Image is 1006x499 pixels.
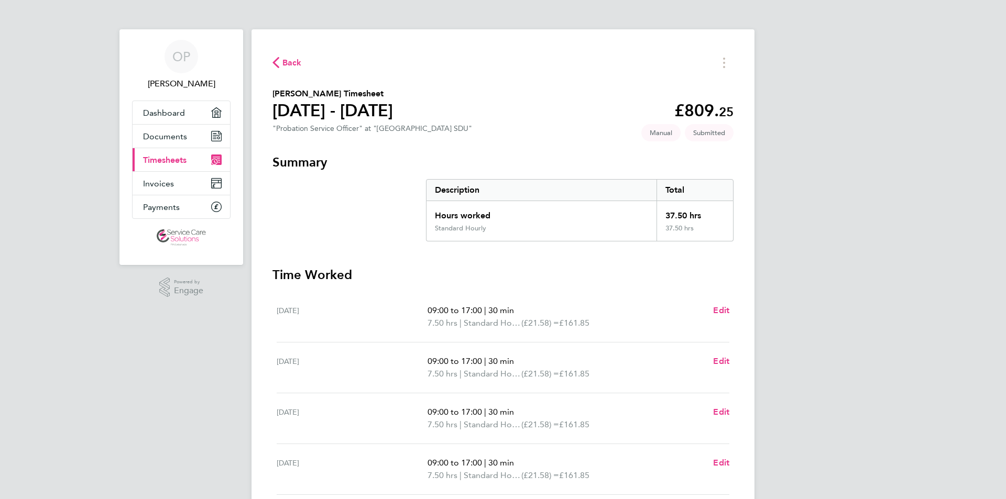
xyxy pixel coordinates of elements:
[428,305,482,315] span: 09:00 to 17:00
[272,154,734,171] h3: Summary
[715,54,734,71] button: Timesheets Menu
[133,148,230,171] a: Timesheets
[488,407,514,417] span: 30 min
[272,56,302,69] button: Back
[133,172,230,195] a: Invoices
[464,317,521,329] span: Standard Hourly
[484,407,486,417] span: |
[559,369,589,379] span: £161.85
[272,87,393,100] h2: [PERSON_NAME] Timesheet
[428,470,457,480] span: 7.50 hrs
[685,124,734,141] span: This timesheet is Submitted.
[657,201,733,224] div: 37.50 hrs
[713,406,729,418] a: Edit
[713,305,729,315] span: Edit
[143,131,187,141] span: Documents
[460,470,462,480] span: |
[641,124,681,141] span: This timesheet was manually created.
[521,369,559,379] span: (£21.58) =
[427,201,657,224] div: Hours worked
[143,155,187,165] span: Timesheets
[464,469,521,482] span: Standard Hourly
[428,419,457,429] span: 7.50 hrs
[157,229,206,246] img: servicecare-logo-retina.png
[428,407,482,417] span: 09:00 to 17:00
[272,100,393,121] h1: [DATE] - [DATE]
[428,318,457,328] span: 7.50 hrs
[282,57,302,69] span: Back
[464,368,521,380] span: Standard Hourly
[272,124,472,133] div: "Probation Service Officer" at "[GEOGRAPHIC_DATA] SDU"
[488,458,514,468] span: 30 min
[132,77,231,90] span: Olatunji Phillips
[174,278,203,286] span: Powered by
[559,318,589,328] span: £161.85
[713,458,729,468] span: Edit
[174,286,203,295] span: Engage
[428,458,482,468] span: 09:00 to 17:00
[428,369,457,379] span: 7.50 hrs
[484,356,486,366] span: |
[132,229,231,246] a: Go to home page
[143,108,185,118] span: Dashboard
[559,419,589,429] span: £161.85
[133,101,230,124] a: Dashboard
[713,355,729,368] a: Edit
[427,180,657,201] div: Description
[159,278,204,297] a: Powered byEngage
[428,356,482,366] span: 09:00 to 17:00
[277,406,428,431] div: [DATE]
[460,318,462,328] span: |
[464,418,521,431] span: Standard Hourly
[521,419,559,429] span: (£21.58) =
[143,179,174,188] span: Invoices
[713,304,729,317] a: Edit
[657,180,733,201] div: Total
[674,101,734,120] app-decimal: £809.
[521,318,559,328] span: (£21.58) =
[488,356,514,366] span: 30 min
[277,304,428,329] div: [DATE]
[559,470,589,480] span: £161.85
[713,407,729,417] span: Edit
[713,457,729,469] a: Edit
[713,356,729,366] span: Edit
[133,125,230,148] a: Documents
[277,457,428,482] div: [DATE]
[657,224,733,241] div: 37.50 hrs
[484,458,486,468] span: |
[119,29,243,265] nav: Main navigation
[133,195,230,218] a: Payments
[719,104,734,119] span: 25
[460,419,462,429] span: |
[484,305,486,315] span: |
[426,179,734,241] div: Summary
[435,224,486,232] div: Standard Hourly
[172,50,190,63] span: OP
[143,202,180,212] span: Payments
[521,470,559,480] span: (£21.58) =
[488,305,514,315] span: 30 min
[460,369,462,379] span: |
[277,355,428,380] div: [DATE]
[132,40,231,90] a: OP[PERSON_NAME]
[272,267,734,283] h3: Time Worked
